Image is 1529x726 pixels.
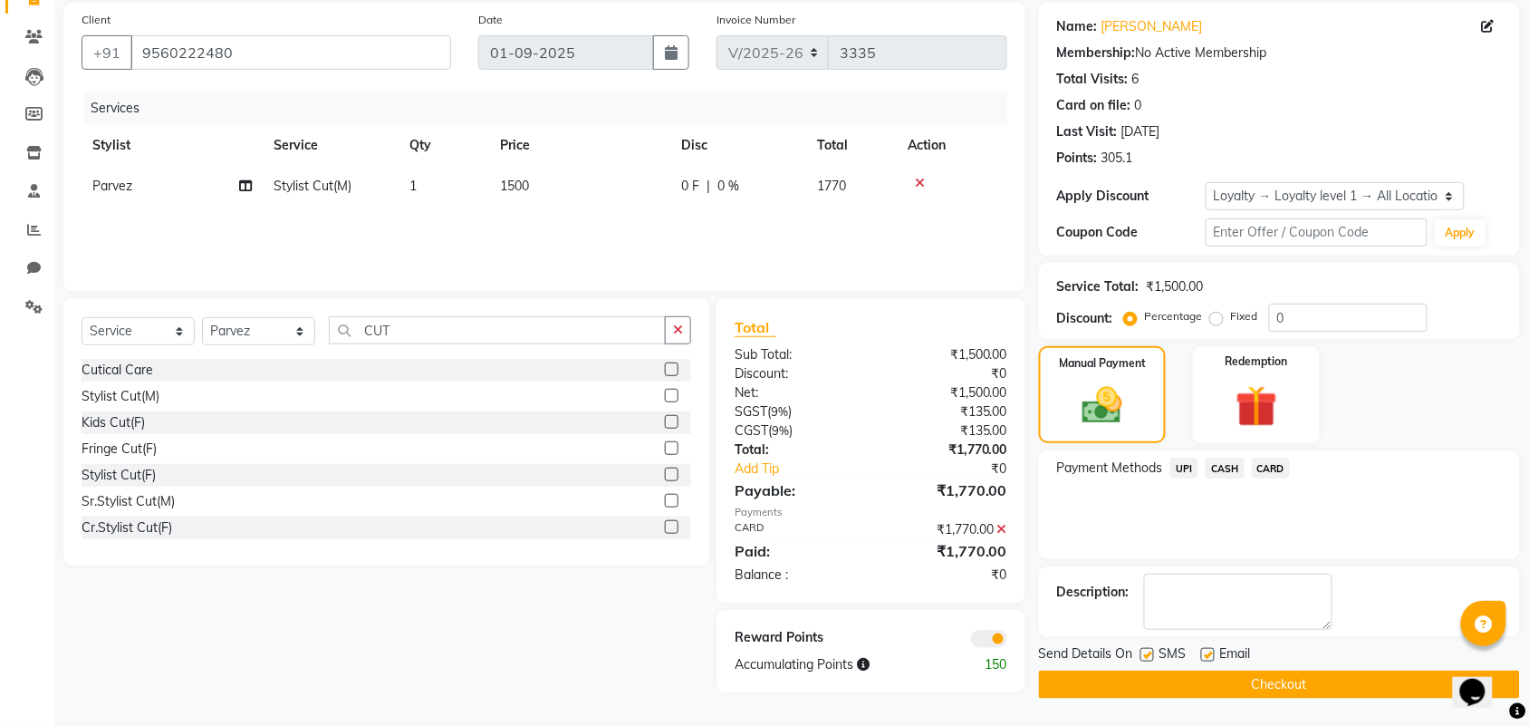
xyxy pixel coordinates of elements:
[1435,219,1486,247] button: Apply
[1170,458,1198,479] span: UPI
[870,540,1021,562] div: ₹1,770.00
[721,520,871,539] div: CARD
[1057,459,1163,478] span: Payment Methods
[681,177,699,196] span: 0 F
[1206,458,1245,479] span: CASH
[1057,44,1502,63] div: No Active Membership
[1070,382,1135,429] img: _cash.svg
[1223,381,1291,432] img: _gift.svg
[1057,122,1118,141] div: Last Visit:
[82,35,132,70] button: +91
[721,440,871,460] div: Total:
[274,178,351,194] span: Stylist Cut(M)
[1039,671,1520,699] button: Checkout
[1135,96,1142,115] div: 0
[83,92,1021,125] div: Services
[82,387,159,406] div: Stylist Cut(M)
[409,178,417,194] span: 1
[82,518,172,537] div: Cr.Stylist Cut(F)
[1057,70,1129,89] div: Total Visits:
[670,125,806,166] th: Disc
[1145,308,1203,324] label: Percentage
[82,413,145,432] div: Kids Cut(F)
[721,655,946,674] div: Accumulating Points
[92,178,132,194] span: Parvez
[1057,309,1113,328] div: Discount:
[870,402,1021,421] div: ₹135.00
[772,423,789,438] span: 9%
[1057,44,1136,63] div: Membership:
[1231,308,1258,324] label: Fixed
[870,566,1021,585] div: ₹0
[735,318,776,337] span: Total
[130,35,451,70] input: Search by Name/Mobile/Email/Code
[735,505,1007,520] div: Payments
[263,125,399,166] th: Service
[717,177,739,196] span: 0 %
[478,12,503,28] label: Date
[946,655,1021,674] div: 150
[1121,122,1160,141] div: [DATE]
[870,364,1021,383] div: ₹0
[1039,644,1133,667] span: Send Details On
[896,460,1021,479] div: ₹0
[1132,70,1140,89] div: 6
[735,422,768,439] span: CGST
[707,177,710,196] span: |
[870,479,1021,501] div: ₹1,770.00
[870,440,1021,460] div: ₹1,770.00
[1252,458,1291,479] span: CARD
[82,466,156,485] div: Stylist Cut(F)
[721,628,871,648] div: Reward Points
[82,492,175,511] div: Sr.Stylist Cut(M)
[82,12,111,28] label: Client
[721,421,871,440] div: ( )
[870,520,1021,539] div: ₹1,770.00
[1057,583,1130,602] div: Description:
[716,12,795,28] label: Invoice Number
[721,479,871,501] div: Payable:
[721,540,871,562] div: Paid:
[1147,277,1204,296] div: ₹1,500.00
[399,125,489,166] th: Qty
[1059,355,1146,372] label: Manual Payment
[500,178,529,194] span: 1500
[1101,149,1133,168] div: 305.1
[806,125,897,166] th: Total
[1057,223,1206,242] div: Coupon Code
[817,178,846,194] span: 1770
[721,345,871,364] div: Sub Total:
[1206,218,1428,247] input: Enter Offer / Coupon Code
[329,316,666,344] input: Search or Scan
[1057,149,1098,168] div: Points:
[1220,644,1251,667] span: Email
[1101,17,1203,36] a: [PERSON_NAME]
[82,440,157,459] div: Fringe Cut(F)
[82,361,153,380] div: Cutical Care
[771,404,788,419] span: 9%
[870,383,1021,402] div: ₹1,500.00
[721,364,871,383] div: Discount:
[721,566,871,585] div: Balance :
[1159,644,1187,667] span: SMS
[1226,353,1288,370] label: Redemption
[1453,653,1511,708] iframe: chat widget
[82,125,263,166] th: Stylist
[721,402,871,421] div: ( )
[870,345,1021,364] div: ₹1,500.00
[897,125,1007,166] th: Action
[721,460,896,479] a: Add Tip
[870,421,1021,440] div: ₹135.00
[735,403,767,420] span: SGST
[1057,277,1140,296] div: Service Total:
[1057,187,1206,206] div: Apply Discount
[721,383,871,402] div: Net:
[1057,17,1098,36] div: Name:
[489,125,670,166] th: Price
[1057,96,1131,115] div: Card on file:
